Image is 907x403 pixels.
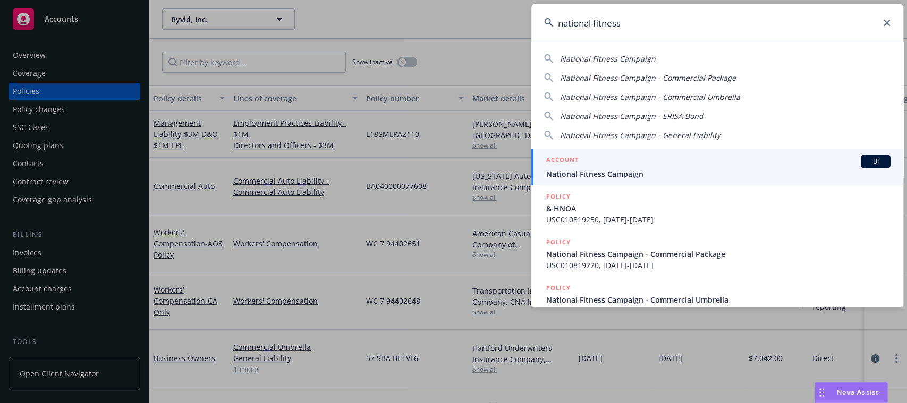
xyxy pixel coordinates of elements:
[531,4,903,42] input: Search...
[546,203,891,214] span: & HNOA
[546,168,891,179] span: National Fitness Campaign
[531,149,903,185] a: ACCOUNTBINational Fitness Campaign
[546,282,571,293] h5: POLICY
[531,231,903,277] a: POLICYNational Fitness Campaign - Commercial PackageUSC010819220, [DATE]-[DATE]
[546,294,891,305] span: National Fitness Campaign - Commercial Umbrella
[546,191,571,202] h5: POLICY
[560,92,740,102] span: National Fitness Campaign - Commercial Umbrella
[865,157,886,166] span: BI
[546,305,891,316] span: 7036526882, [DATE]-[DATE]
[546,237,571,247] h5: POLICY
[560,130,720,140] span: National Fitness Campaign - General Liability
[546,260,891,271] span: USC010819220, [DATE]-[DATE]
[531,277,903,322] a: POLICYNational Fitness Campaign - Commercial Umbrella7036526882, [DATE]-[DATE]
[560,54,656,64] span: National Fitness Campaign
[531,185,903,231] a: POLICY& HNOAUSC010819250, [DATE]-[DATE]
[546,248,891,260] span: National Fitness Campaign - Commercial Package
[815,382,888,403] button: Nova Assist
[837,388,879,397] span: Nova Assist
[560,73,736,83] span: National Fitness Campaign - Commercial Package
[546,214,891,225] span: USC010819250, [DATE]-[DATE]
[560,111,703,121] span: National Fitness Campaign - ERISA Bond
[546,155,579,167] h5: ACCOUNT
[815,382,828,402] div: Drag to move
